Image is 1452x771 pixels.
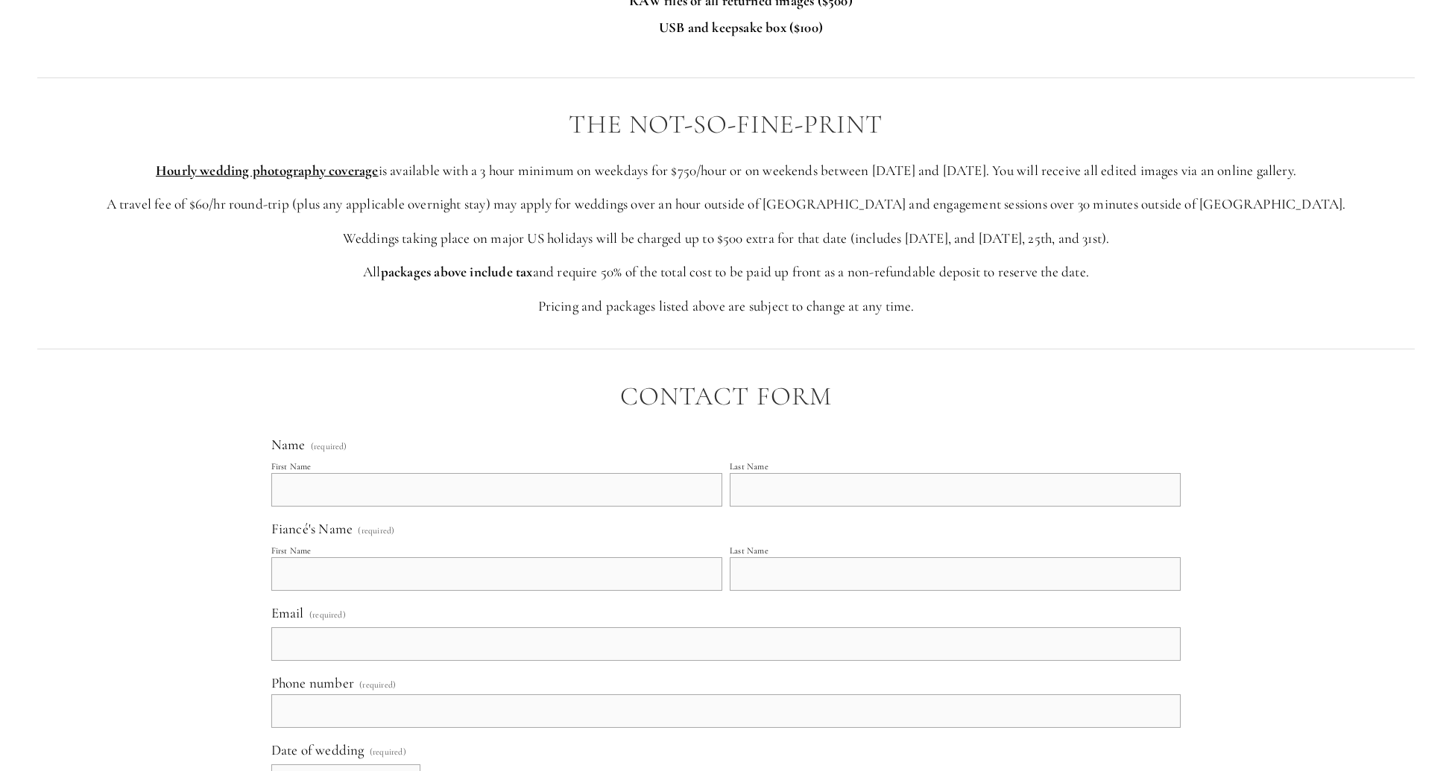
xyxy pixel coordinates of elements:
p: All and require 50% of the total cost to be paid up front as a non-refundable deposit to reserve ... [37,262,1415,282]
strong: Hourly wedding photography coverage [156,162,379,179]
h2: THE NOT-SO-FINE-PRINT [37,110,1415,139]
span: (required) [370,742,406,761]
h2: Contact Form [37,382,1415,411]
span: (required) [358,526,394,535]
div: Last Name [730,545,768,556]
span: Name [271,436,306,453]
div: Last Name [730,461,768,472]
strong: packages above include tax [381,263,533,280]
p: is available with a 3 hour minimum on weekdays for $750/hour or on weekends between [DATE] and [D... [37,161,1415,181]
p: Pricing and packages listed above are subject to change at any time. [37,296,1415,317]
span: Email [271,604,304,621]
span: Fiancé's Name [271,520,353,537]
strong: USB and keepsake box ($100) [659,19,823,36]
div: First Name [271,545,312,556]
p: A travel fee of $60/hr round-trip (plus any applicable overnight stay) may apply for weddings ove... [37,194,1415,215]
span: (required) [359,680,396,689]
p: Weddings taking place on major US holidays will be charged up to $500 extra for that date (includ... [37,229,1415,249]
span: Date of wedding [271,741,364,758]
div: First Name [271,461,312,472]
span: (required) [309,605,346,624]
span: (required) [311,442,347,451]
span: Phone number [271,674,354,691]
